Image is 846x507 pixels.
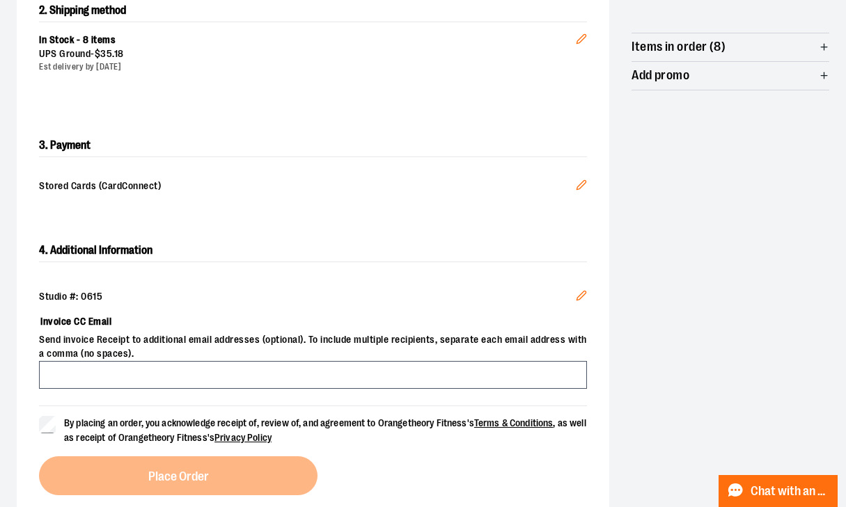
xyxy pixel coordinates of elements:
a: Privacy Policy [214,432,272,443]
span: Items in order (8) [632,40,726,54]
span: . [112,48,114,59]
span: 35 [100,48,112,59]
a: Terms & Conditions [474,417,554,428]
div: Est delivery by [DATE] [39,61,576,73]
h2: 3. Payment [39,134,587,157]
span: $ [95,48,101,59]
div: Studio #: 0615 [39,290,587,304]
div: In Stock - 8 items [39,33,576,47]
div: UPS Ground - [39,47,576,61]
input: By placing an order, you acknowledge receipt of, review of, and agreement to Orangetheory Fitness... [39,416,56,433]
span: Chat with an Expert [751,485,829,498]
span: By placing an order, you acknowledge receipt of, review of, and agreement to Orangetheory Fitness... [64,417,586,443]
button: Edit [565,11,598,60]
span: Add promo [632,69,689,82]
label: Invoice CC Email [39,309,587,333]
button: Items in order (8) [632,33,829,61]
span: 18 [114,48,124,59]
button: Edit [565,168,598,206]
span: Stored Cards (CardConnect) [39,179,576,195]
h2: 4. Additional Information [39,239,587,262]
span: Send invoice Receipt to additional email addresses (optional). To include multiple recipients, se... [39,333,587,361]
button: Edit [565,279,598,316]
button: Chat with an Expert [719,475,838,507]
button: Add promo [632,62,829,90]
